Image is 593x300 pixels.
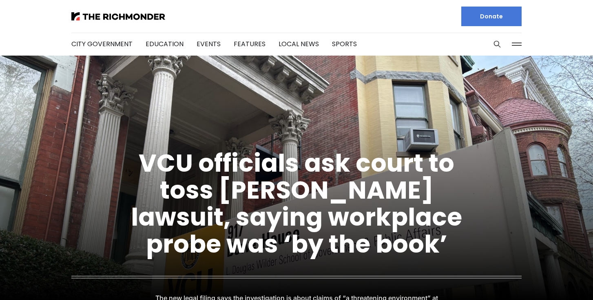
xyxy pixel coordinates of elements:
[71,12,165,20] img: The Richmonder
[550,260,593,300] iframe: portal-trigger
[197,39,221,49] a: Events
[131,146,462,261] a: VCU officials ask court to toss [PERSON_NAME] lawsuit, saying workplace probe was ‘by the book’
[71,39,133,49] a: City Government
[234,39,266,49] a: Features
[146,39,184,49] a: Education
[461,7,522,26] a: Donate
[279,39,319,49] a: Local News
[491,38,503,50] button: Search this site
[332,39,357,49] a: Sports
